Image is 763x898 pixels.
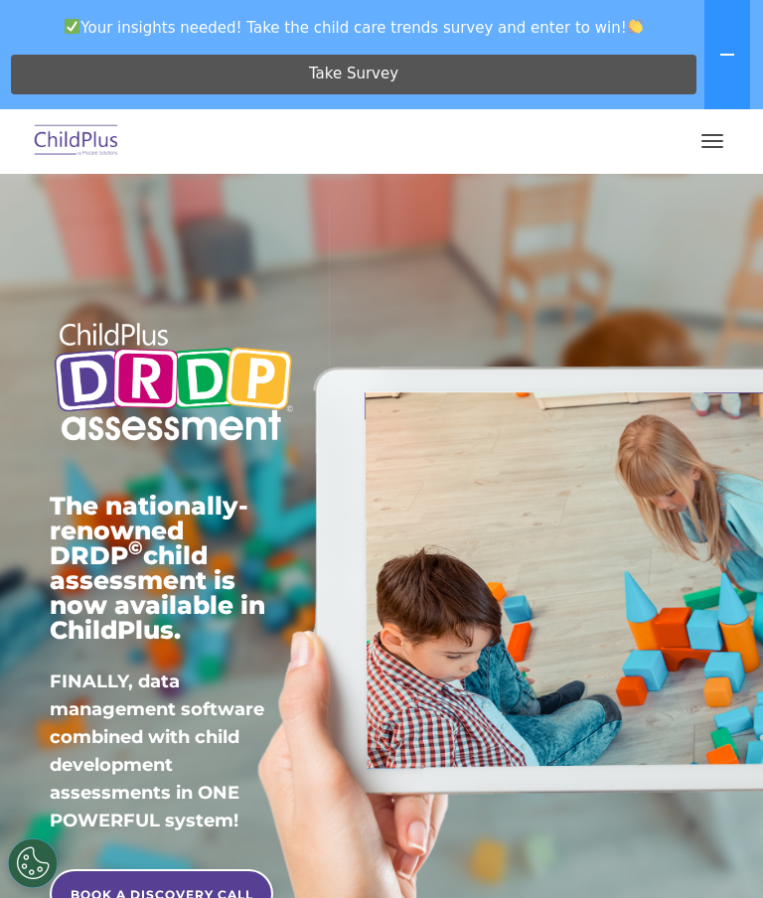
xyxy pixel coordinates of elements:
[50,671,264,831] span: FINALLY, data management software combined with child development assessments in ONE POWERFUL sys...
[65,19,79,34] img: ✅
[309,57,398,91] span: Take Survey
[50,491,265,645] span: The nationally-renowned DRDP child assessment is now available in ChildPlus.
[30,118,123,165] img: ChildPlus by Procare Solutions
[128,536,143,559] sup: ©
[628,19,643,34] img: 👏
[50,308,297,459] img: Copyright - DRDP Logo Light
[8,838,58,888] button: Cookies Settings
[11,55,696,94] a: Take Survey
[8,8,700,47] span: Your insights needed! Take the child care trends survey and enter to win!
